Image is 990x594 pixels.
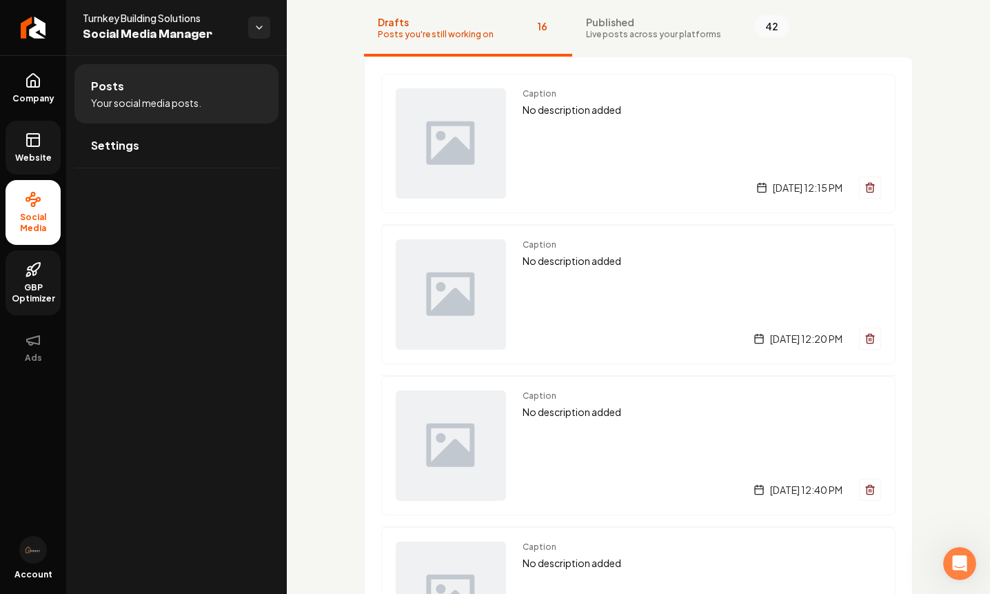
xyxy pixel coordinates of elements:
[6,282,61,304] span: GBP Optimizer
[19,536,47,564] button: Open user button
[523,542,881,553] span: Caption
[19,536,47,564] img: Turnkey Building Solutions
[523,555,881,571] p: No description added
[378,29,494,40] span: Posts you're still working on
[19,353,48,364] span: Ads
[943,547,976,580] iframe: Intercom live chat
[381,224,896,364] a: Post previewCaptionNo description added[DATE] 12:20 PM
[364,1,572,57] button: DraftsPosts you're still working on16
[7,93,60,104] span: Company
[754,15,789,37] span: 42
[381,375,896,515] a: Post previewCaptionNo description added[DATE] 12:40 PM
[586,29,721,40] span: Live posts across your platforms
[91,78,124,95] span: Posts
[527,15,558,37] span: 16
[364,1,913,57] nav: Tabs
[21,17,46,39] img: Rebolt Logo
[6,121,61,175] a: Website
[6,212,61,234] span: Social Media
[74,123,279,168] a: Settings
[6,250,61,315] a: GBP Optimizer
[396,88,506,199] img: Post preview
[523,239,881,250] span: Caption
[378,15,494,29] span: Drafts
[586,15,721,29] span: Published
[523,390,881,402] span: Caption
[396,239,506,350] img: Post preview
[6,61,61,115] a: Company
[10,152,57,164] span: Website
[6,321,61,375] button: Ads
[83,11,237,25] span: Turnkey Building Solutions
[770,483,842,497] span: [DATE] 12:40 PM
[523,253,881,269] p: No description added
[396,390,506,501] img: Post preview
[523,102,881,118] p: No description added
[91,137,139,154] span: Settings
[523,88,881,99] span: Caption
[83,25,237,44] span: Social Media Manager
[381,74,896,213] a: Post previewCaptionNo description added[DATE] 12:15 PM
[523,404,881,420] p: No description added
[91,96,201,110] span: Your social media posts.
[572,1,803,57] button: PublishedLive posts across your platforms42
[770,332,842,346] span: [DATE] 12:20 PM
[14,569,52,580] span: Account
[773,181,842,195] span: [DATE] 12:15 PM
